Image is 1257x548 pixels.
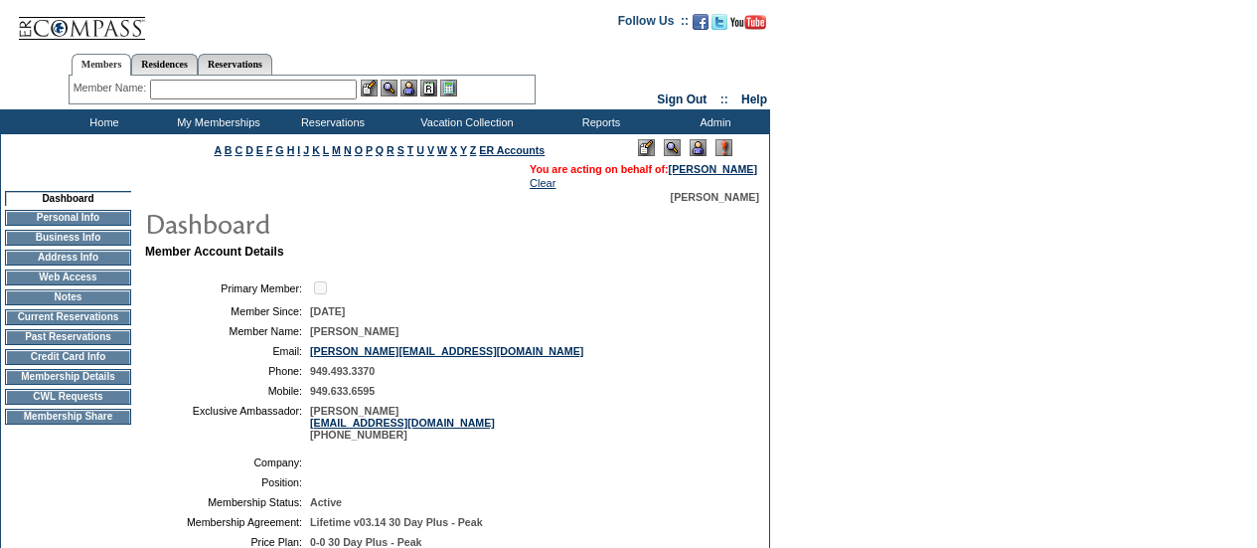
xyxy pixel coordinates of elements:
a: C [235,144,242,156]
a: Follow us on Twitter [711,20,727,32]
a: V [427,144,434,156]
img: View [381,80,397,96]
a: M [332,144,341,156]
td: Business Info [5,230,131,246]
td: Price Plan: [153,536,302,548]
img: Edit Mode [638,139,655,156]
td: Membership Status: [153,496,302,508]
td: Membership Agreement: [153,516,302,528]
a: K [312,144,320,156]
img: b_calculator.gif [440,80,457,96]
b: Member Account Details [145,245,284,259]
a: F [266,144,273,156]
img: Subscribe to our YouTube Channel [730,15,766,30]
td: Admin [656,109,770,134]
a: Y [460,144,467,156]
a: L [323,144,329,156]
td: Vacation Collection [388,109,542,134]
a: [PERSON_NAME] [669,163,757,175]
span: 949.493.3370 [310,365,375,377]
a: R [387,144,394,156]
img: Become our fan on Facebook [693,14,708,30]
td: Notes [5,289,131,305]
td: Home [45,109,159,134]
td: Credit Card Info [5,349,131,365]
a: Members [72,54,132,76]
a: I [297,144,300,156]
img: View Mode [664,139,681,156]
a: Subscribe to our YouTube Channel [730,20,766,32]
a: D [245,144,253,156]
a: B [225,144,233,156]
td: Dashboard [5,191,131,206]
a: Q [376,144,384,156]
img: b_edit.gif [361,80,378,96]
span: Active [310,496,342,508]
a: J [303,144,309,156]
a: P [366,144,373,156]
td: CWL Requests [5,389,131,405]
td: Address Info [5,250,131,266]
span: You are acting on behalf of: [530,163,757,175]
img: Follow us on Twitter [711,14,727,30]
span: [PERSON_NAME] [671,191,759,203]
a: Become our fan on Facebook [693,20,708,32]
a: Help [741,92,767,106]
img: Log Concern/Member Elevation [715,139,732,156]
td: Email: [153,345,302,357]
a: [PERSON_NAME][EMAIL_ADDRESS][DOMAIN_NAME] [310,345,583,357]
td: My Memberships [159,109,273,134]
span: 949.633.6595 [310,385,375,397]
span: 0-0 30 Day Plus - Peak [310,536,422,548]
a: Reservations [198,54,272,75]
td: Current Reservations [5,309,131,325]
td: Reservations [273,109,388,134]
img: pgTtlDashboard.gif [144,203,542,243]
td: Member Name: [153,325,302,337]
a: Residences [131,54,198,75]
a: Z [470,144,477,156]
div: Member Name: [74,80,150,96]
span: Lifetime v03.14 30 Day Plus - Peak [310,516,483,528]
img: Impersonate [690,139,707,156]
td: Primary Member: [153,278,302,297]
td: Personal Info [5,210,131,226]
td: Phone: [153,365,302,377]
a: Sign Out [657,92,707,106]
span: [DATE] [310,305,345,317]
td: Mobile: [153,385,302,397]
span: [PERSON_NAME] [310,325,398,337]
td: Member Since: [153,305,302,317]
td: Membership Share [5,409,131,425]
a: Clear [530,177,555,189]
a: E [256,144,263,156]
a: H [287,144,295,156]
span: [PERSON_NAME] [PHONE_NUMBER] [310,405,495,441]
a: N [344,144,352,156]
a: W [437,144,447,156]
td: Past Reservations [5,329,131,345]
a: A [215,144,222,156]
img: Reservations [420,80,437,96]
a: X [450,144,457,156]
img: Impersonate [400,80,417,96]
a: S [397,144,404,156]
span: :: [720,92,728,106]
a: O [355,144,363,156]
a: ER Accounts [479,144,545,156]
td: Membership Details [5,369,131,385]
a: T [407,144,414,156]
td: Company: [153,457,302,468]
td: Position: [153,476,302,488]
td: Web Access [5,270,131,285]
td: Follow Us :: [618,12,689,36]
a: [EMAIL_ADDRESS][DOMAIN_NAME] [310,417,495,429]
a: U [416,144,424,156]
td: Exclusive Ambassador: [153,405,302,441]
td: Reports [542,109,656,134]
a: G [275,144,283,156]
